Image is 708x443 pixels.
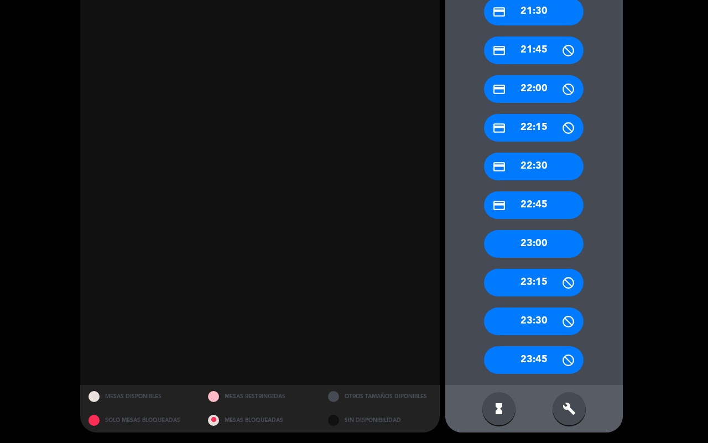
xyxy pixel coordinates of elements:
[484,153,584,180] div: 22:30
[484,191,584,219] div: 22:45
[80,409,200,432] div: SOLO MESAS BLOQUEADAS
[492,44,506,58] i: credit_card
[320,409,440,432] div: SIN DISPONIBILIDAD
[563,402,576,415] i: build
[492,402,506,415] i: hourglass_full
[484,269,584,296] div: 23:15
[484,308,584,335] div: 23:30
[492,160,506,174] i: credit_card
[200,385,320,409] div: MESAS RESTRINGIDAS
[492,199,506,212] i: credit_card
[200,409,320,432] div: MESAS BLOQUEADAS
[492,5,506,19] i: credit_card
[484,346,584,374] div: 23:45
[492,121,506,135] i: credit_card
[320,385,440,409] div: OTROS TAMAÑOS DIPONIBLES
[484,114,584,142] div: 22:15
[80,385,200,409] div: MESAS DISPONIBLES
[484,37,584,64] div: 21:45
[484,75,584,103] div: 22:00
[492,82,506,96] i: credit_card
[484,230,584,258] div: 23:00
